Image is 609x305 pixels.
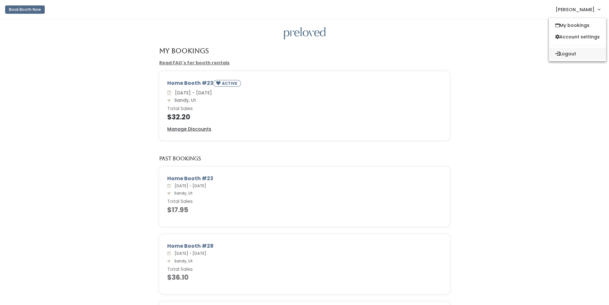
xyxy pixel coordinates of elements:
[159,156,201,162] h5: Past Bookings
[556,6,595,13] span: [PERSON_NAME]
[549,20,606,31] a: My bookings
[172,90,212,96] span: [DATE] - [DATE]
[167,199,442,204] h6: Total Sales
[167,113,442,121] h4: $32.20
[549,31,606,43] a: Account settings
[167,242,442,250] div: Home Booth #28
[222,81,238,86] small: ACTIVE
[5,5,45,14] button: Book Booth Now
[167,126,211,132] a: Manage Discounts
[172,258,193,264] span: Sandy, Ut
[284,27,325,40] img: preloved logo
[172,97,196,103] span: Sandy, Ut
[159,60,230,66] a: Read FAQ's for booth rentals
[5,3,45,17] a: Book Booth Now
[167,79,442,89] div: Home Booth #23
[167,106,442,111] h6: Total Sales
[172,183,206,189] span: [DATE] - [DATE]
[167,267,442,272] h6: Total Sales
[172,251,206,256] span: [DATE] - [DATE]
[549,3,606,16] a: [PERSON_NAME]
[172,190,193,196] span: Sandy, Ut
[167,206,442,213] h4: $17.95
[167,175,442,182] div: Home Booth #23
[159,47,209,54] h4: My Bookings
[549,48,606,60] button: Logout
[167,274,442,281] h4: $36.10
